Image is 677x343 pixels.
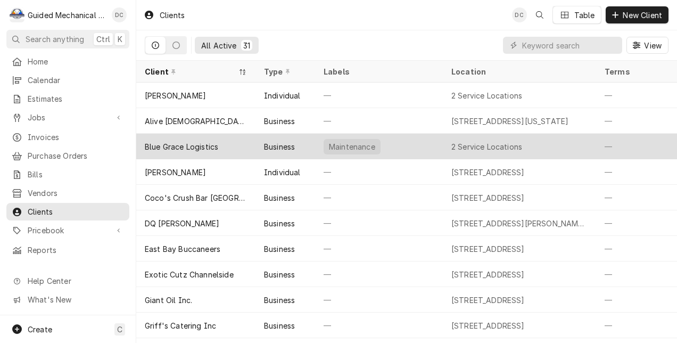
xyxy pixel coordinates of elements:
div: Labels [324,66,434,77]
div: — [596,108,673,134]
div: — [315,236,443,262]
span: Clients [28,206,124,217]
div: 31 [243,40,250,51]
button: Search anythingCtrlK [6,30,129,48]
span: Calendar [28,75,124,86]
div: — [596,287,673,313]
div: — [315,210,443,236]
span: Vendors [28,187,124,199]
div: Coco's Crush Bar [GEOGRAPHIC_DATA] [145,192,247,203]
span: C [117,324,122,335]
div: Guided Mechanical Services, LLC's Avatar [10,7,24,22]
div: — [596,185,673,210]
div: Individual [264,90,301,101]
div: [STREET_ADDRESS][US_STATE] [451,116,568,127]
div: Table [574,10,595,21]
a: Vendors [6,184,129,202]
div: DC [512,7,527,22]
button: View [626,37,668,54]
div: [STREET_ADDRESS] [451,320,525,331]
a: Go to Help Center [6,272,129,290]
div: G [10,7,24,22]
div: Alive [DEMOGRAPHIC_DATA] [145,116,247,127]
div: — [596,83,673,108]
button: Open search [531,6,548,23]
a: Reports [6,241,129,259]
a: Home [6,53,129,70]
div: Type [264,66,304,77]
div: — [596,210,673,236]
div: 2 Service Locations [451,90,522,101]
div: — [315,287,443,313]
div: Maintenance [328,141,376,152]
span: Estimates [28,93,124,104]
div: Giant Oil Inc. [145,295,192,306]
a: Estimates [6,90,129,108]
div: Business [264,218,295,229]
span: Pricebook [28,225,108,236]
div: [PERSON_NAME] [145,167,206,178]
div: — [315,262,443,287]
span: Reports [28,244,124,256]
div: Griff's Catering Inc [145,320,216,331]
div: All Active [201,40,237,51]
span: Invoices [28,132,124,143]
div: East Bay Buccaneers [145,243,220,255]
div: [PERSON_NAME] [145,90,206,101]
a: Calendar [6,71,129,89]
div: Exotic Cutz Channelside [145,269,234,280]
div: — [315,185,443,210]
div: [STREET_ADDRESS] [451,295,525,306]
div: — [596,313,673,338]
div: Individual [264,167,301,178]
div: — [596,159,673,185]
div: — [596,134,673,159]
span: Jobs [28,112,108,123]
a: Go to Pricebook [6,222,129,239]
div: DQ [PERSON_NAME] [145,218,220,229]
a: Go to What's New [6,291,129,308]
span: Purchase Orders [28,150,124,161]
div: Business [264,320,295,331]
input: Keyword search [522,37,617,54]
span: Help Center [28,275,123,287]
span: View [642,40,664,51]
div: Guided Mechanical Services, LLC [28,10,106,21]
div: Blue Grace Logistics [145,141,218,152]
div: — [596,236,673,262]
a: Bills [6,166,129,183]
span: Bills [28,169,124,180]
a: Go to Jobs [6,109,129,126]
div: Daniel Cornell's Avatar [512,7,527,22]
div: Business [264,141,295,152]
div: [STREET_ADDRESS] [451,192,525,203]
div: Terms [605,66,662,77]
div: [STREET_ADDRESS] [451,167,525,178]
div: Business [264,192,295,203]
div: — [596,262,673,287]
div: [STREET_ADDRESS] [451,269,525,280]
div: DC [112,7,127,22]
div: Business [264,116,295,127]
div: Daniel Cornell's Avatar [112,7,127,22]
div: Business [264,269,295,280]
span: Home [28,56,124,67]
span: Ctrl [96,34,110,45]
a: Invoices [6,128,129,146]
span: What's New [28,294,123,305]
div: Client [145,66,236,77]
div: — [315,108,443,134]
div: [STREET_ADDRESS] [451,243,525,255]
span: K [118,34,122,45]
a: Purchase Orders [6,147,129,165]
div: 2 Service Locations [451,141,522,152]
div: Location [451,66,588,77]
span: Create [28,325,52,334]
a: Clients [6,203,129,220]
div: Business [264,243,295,255]
button: New Client [606,6,668,23]
span: New Client [621,10,664,21]
span: Search anything [26,34,84,45]
div: [STREET_ADDRESS][PERSON_NAME][PERSON_NAME] [451,218,588,229]
div: Business [264,295,295,306]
